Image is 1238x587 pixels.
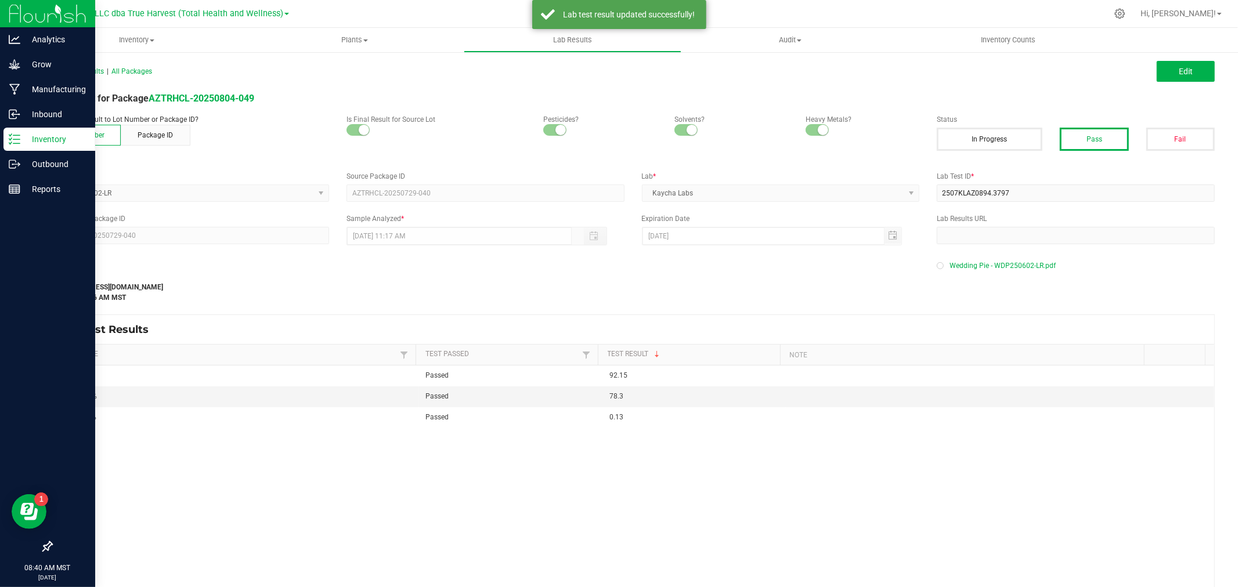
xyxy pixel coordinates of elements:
inline-svg: Outbound [9,158,20,170]
span: 78.3 [609,392,623,400]
span: Audit [682,35,898,45]
label: Status [937,114,1215,125]
a: Audit [681,28,899,52]
p: Attach lab result to Lot Number or Package ID? [51,114,329,125]
p: 08:40 AM MST [5,563,90,573]
span: Edit [1179,67,1193,76]
span: Hi, [PERSON_NAME]! [1140,9,1216,18]
inline-svg: Inbound [9,108,20,120]
p: Grow [20,57,90,71]
span: Inventory [28,35,246,45]
iframe: Resource center unread badge [34,492,48,506]
button: In Progress [937,128,1042,151]
button: Pass [1060,128,1128,151]
label: Source Package ID [347,171,625,182]
a: Filter [397,347,411,362]
p: Reports [20,182,90,196]
p: Heavy Metals? [806,114,919,125]
p: Inventory [20,132,90,146]
a: Plants [246,28,463,52]
label: Lot Number [51,171,329,182]
a: AZTRHCL-20250804-049 [149,93,254,104]
span: Plants [246,35,463,45]
span: Passed [426,413,449,421]
a: Inventory [28,28,246,52]
p: [DATE] [5,573,90,582]
button: Package ID [121,125,190,146]
button: Edit [1157,61,1215,82]
span: DXR FINANCE 4 LLC dba True Harvest (Total Health and Wellness) [34,9,283,19]
span: 0.13 [609,413,623,421]
p: Pesticides? [543,114,657,125]
span: | [107,67,109,75]
inline-svg: Analytics [9,34,20,45]
div: Lab test result updated successfully! [561,9,698,20]
span: Lab Test Results [60,323,157,336]
inline-svg: Manufacturing [9,84,20,95]
inline-svg: Inventory [9,133,20,145]
span: Passed [426,371,449,379]
th: Note [780,345,1144,365]
span: Passed [426,392,449,400]
label: Lab Results URL [937,213,1215,224]
p: Outbound [20,157,90,171]
a: Inventory Counts [899,28,1117,52]
p: Inbound [20,107,90,121]
span: 92.15 [609,371,627,379]
span: Inventory Counts [965,35,1051,45]
a: Filter [579,347,593,362]
p: Solvents? [674,114,788,125]
span: Sortable [653,350,662,359]
inline-svg: Grow [9,59,20,70]
p: Analytics [20,32,90,46]
span: All Packages [111,67,152,75]
label: Last Modified [51,269,255,279]
label: Expiration Date [642,213,920,224]
iframe: Resource center [12,494,46,529]
label: Sample Analyzed [347,213,625,224]
button: Fail [1146,128,1215,151]
span: Lab Results [537,35,608,45]
div: Manage settings [1113,8,1127,19]
a: Test NameSortable [60,350,397,359]
label: Lab [642,171,920,182]
span: Wedding Pie - WDP250602-LR.pdf [950,257,1056,274]
p: Manufacturing [20,82,90,96]
label: Lab Sample Package ID [51,213,329,224]
a: Test ResultSortable [608,350,776,359]
strong: [EMAIL_ADDRESS][DOMAIN_NAME] [51,283,163,291]
span: Lab Result for Package [51,93,254,104]
a: Test PassedSortable [425,350,579,359]
inline-svg: Reports [9,183,20,195]
label: Lab Test ID [937,171,1215,182]
p: Is Final Result for Source Lot [347,114,526,125]
a: Lab Results [464,28,681,52]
